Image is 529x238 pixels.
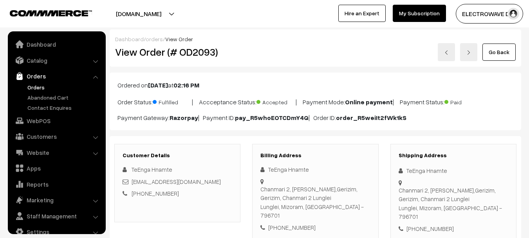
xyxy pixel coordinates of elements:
[123,152,232,159] h3: Customer Details
[117,113,513,122] p: Payment Gateway: | Payment ID: | Order ID:
[173,81,199,89] b: 02:16 PM
[256,96,296,106] span: Accepted
[507,8,519,20] img: user
[466,50,471,55] img: right-arrow.png
[165,36,193,42] span: View Order
[146,36,163,42] a: orders
[235,114,309,122] b: pay_R5whoEOTCDmY4Q
[10,53,103,67] a: Catalog
[345,98,393,106] b: Online payment
[10,193,103,207] a: Marketing
[170,114,198,122] b: Razorpay
[132,166,172,173] span: TeEnga Hnamte
[10,161,103,175] a: Apps
[25,104,103,112] a: Contact Enquires
[10,209,103,223] a: Staff Management
[444,96,484,106] span: Paid
[25,93,103,102] a: Abandoned Cart
[10,37,103,51] a: Dashboard
[399,152,508,159] h3: Shipping Address
[338,5,386,22] a: Hire an Expert
[115,35,516,43] div: / /
[117,96,513,107] p: Order Status: | Accceptance Status: | Payment Mode: | Payment Status:
[10,177,103,191] a: Reports
[115,46,241,58] h2: View Order (# OD2093)
[456,4,523,24] button: ELECTROWAVE DE…
[260,185,370,220] div: Chanmari 2, [PERSON_NAME],Gerizim, Gerizim, Chanmari 2 Lunglei Lunglei, Mizoram, [GEOGRAPHIC_DATA...
[399,166,508,175] div: TeEnga Hnamte
[10,145,103,160] a: Website
[10,8,78,17] a: COMMMERCE
[260,165,370,174] div: TeEnga Hnamte
[10,114,103,128] a: WebPOS
[260,152,370,159] h3: Billing Address
[148,81,168,89] b: [DATE]
[25,83,103,91] a: Orders
[153,96,192,106] span: Fulfilled
[10,129,103,144] a: Customers
[10,69,103,83] a: Orders
[482,44,516,61] a: Go Back
[10,10,92,16] img: COMMMERCE
[88,4,189,24] button: [DOMAIN_NAME]
[336,114,406,122] b: order_R5weiIt2fWk1kS
[393,5,446,22] a: My Subscription
[260,223,370,232] div: [PHONE_NUMBER]
[117,80,513,90] p: Ordered on at
[132,190,179,197] a: [PHONE_NUMBER]
[399,224,508,233] div: [PHONE_NUMBER]
[115,36,144,42] a: Dashboard
[444,50,449,55] img: left-arrow.png
[399,186,508,221] div: Chanmari 2, [PERSON_NAME],Gerizim, Gerizim, Chanmari 2 Lunglei Lunglei, Mizoram, [GEOGRAPHIC_DATA...
[132,178,221,185] a: [EMAIL_ADDRESS][DOMAIN_NAME]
